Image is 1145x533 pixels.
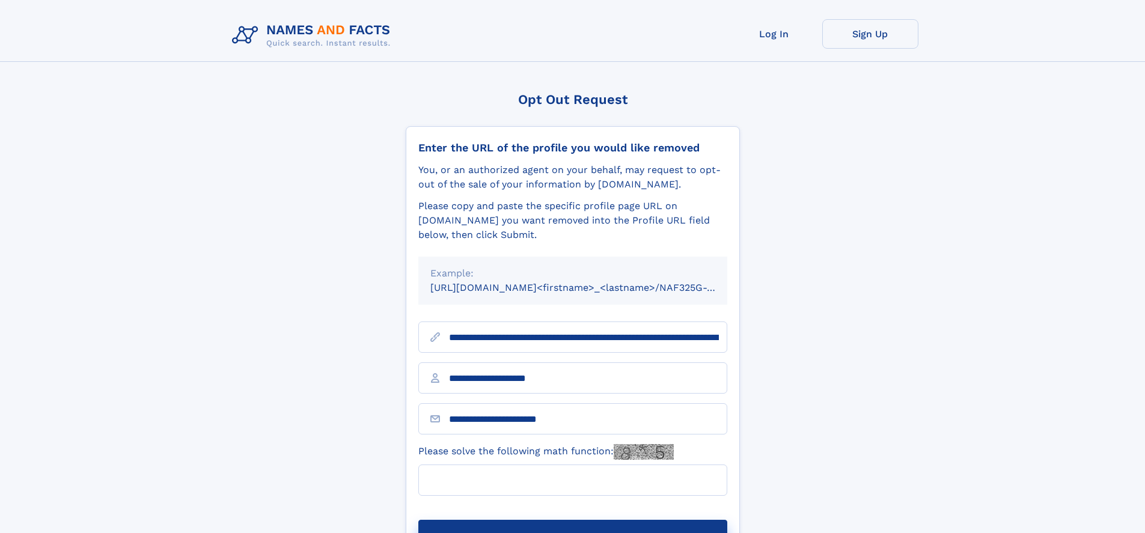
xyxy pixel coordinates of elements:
label: Please solve the following math function: [418,444,674,460]
div: Opt Out Request [406,92,740,107]
div: Please copy and paste the specific profile page URL on [DOMAIN_NAME] you want removed into the Pr... [418,199,727,242]
img: Logo Names and Facts [227,19,400,52]
div: You, or an authorized agent on your behalf, may request to opt-out of the sale of your informatio... [418,163,727,192]
a: Log In [726,19,822,49]
div: Enter the URL of the profile you would like removed [418,141,727,154]
a: Sign Up [822,19,918,49]
small: [URL][DOMAIN_NAME]<firstname>_<lastname>/NAF325G-xxxxxxxx [430,282,750,293]
div: Example: [430,266,715,281]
